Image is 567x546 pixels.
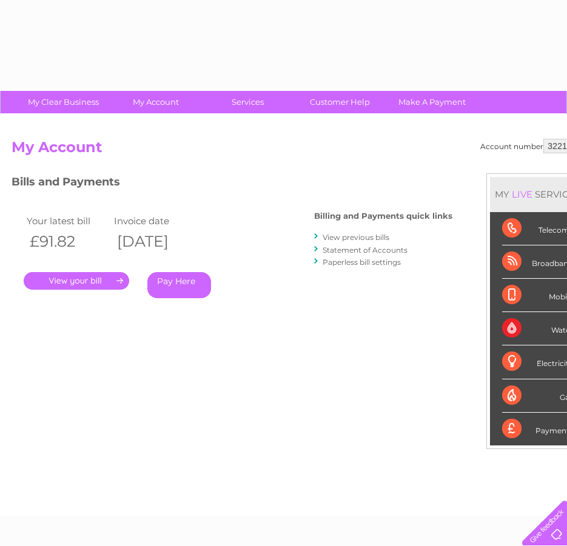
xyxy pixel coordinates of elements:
a: Paperless bill settings [323,258,401,267]
td: Invoice date [111,213,198,229]
a: Statement of Accounts [323,245,408,255]
a: Make A Payment [382,91,482,113]
h3: Bills and Payments [12,173,452,195]
a: . [24,272,129,290]
h4: Billing and Payments quick links [314,211,452,221]
td: Your latest bill [24,213,111,229]
div: LIVE [509,188,535,200]
a: View previous bills [323,233,389,242]
a: Services [198,91,298,113]
th: £91.82 [24,229,111,254]
a: My Clear Business [13,91,113,113]
a: Pay Here [147,272,211,298]
th: [DATE] [111,229,198,254]
a: Customer Help [290,91,390,113]
a: My Account [106,91,206,113]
